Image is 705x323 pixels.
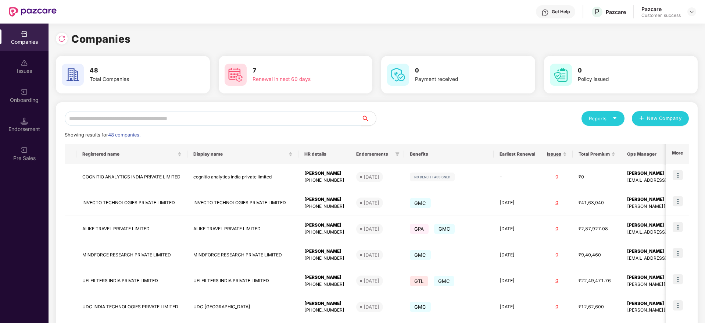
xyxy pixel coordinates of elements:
[21,88,28,96] img: svg+xml;base64,PHN2ZyB3aWR0aD0iMjAiIGhlaWdodD0iMjAiIHZpZXdCb3g9IjAgMCAyMCAyMCIgZmlsbD0ibm9uZSIgeG...
[304,229,344,236] div: [PHONE_NUMBER]
[62,64,84,86] img: svg+xml;base64,PHN2ZyB4bWxucz0iaHR0cDovL3d3dy53My5vcmcvMjAwMC9zdmciIHdpZHRoPSI2MCIgaGVpZ2h0PSI2MC...
[410,198,431,208] span: GMC
[550,64,572,86] img: svg+xml;base64,PHN2ZyB4bWxucz0iaHR0cDovL3d3dy53My5vcmcvMjAwMC9zdmciIHdpZHRoPSI2MCIgaGVpZ2h0PSI2MC...
[21,117,28,125] img: svg+xml;base64,PHN2ZyB3aWR0aD0iMTQuNSIgaGVpZ2h0PSIxNC41IiB2aWV3Qm94PSIwIDAgMTYgMTYiIGZpbGw9Im5vbm...
[304,177,344,184] div: [PHONE_NUMBER]
[187,216,298,242] td: ALIKE TRAVEL PRIVATE LIMITED
[76,164,187,190] td: COGNITIO ANALYTICS INDIA PRIVATE LIMITED
[579,151,610,157] span: Total Premium
[58,35,65,42] img: svg+xml;base64,PHN2ZyBpZD0iUmVsb2FkLTMyeDMyIiB4bWxucz0iaHR0cDovL3d3dy53My5vcmcvMjAwMC9zdmciIHdpZH...
[541,144,573,164] th: Issues
[225,64,247,86] img: svg+xml;base64,PHN2ZyB4bWxucz0iaHR0cDovL3d3dy53My5vcmcvMjAwMC9zdmciIHdpZHRoPSI2MCIgaGVpZ2h0PSI2MC...
[494,164,541,190] td: -
[494,216,541,242] td: [DATE]
[364,225,379,233] div: [DATE]
[76,144,187,164] th: Registered name
[547,199,567,206] div: 0
[410,173,455,181] img: svg+xml;base64,PHN2ZyB4bWxucz0iaHR0cDovL3d3dy53My5vcmcvMjAwMC9zdmciIHdpZHRoPSIxMjIiIGhlaWdodD0iMj...
[612,116,617,121] span: caret-down
[579,199,615,206] div: ₹41,63,040
[552,9,570,15] div: Get Help
[76,242,187,268] td: MINDFORCE RESEARCH PRIVATE LIMITED
[415,66,508,75] h3: 0
[547,174,567,181] div: 0
[673,274,683,284] img: icon
[304,248,344,255] div: [PERSON_NAME]
[541,9,549,16] img: svg+xml;base64,PHN2ZyBpZD0iSGVscC0zMngzMiIgeG1sbnM9Imh0dHA6Ly93d3cudzMub3JnLzIwMDAvc3ZnIiB3aWR0aD...
[90,75,182,84] div: Total Companies
[361,116,376,121] span: search
[76,190,187,216] td: INVECTO TECHNOLOGIES PRIVATE LIMITED
[187,242,298,268] td: MINDFORCE RESEARCH PRIVATE LIMITED
[547,277,567,284] div: 0
[76,216,187,242] td: ALIKE TRAVEL PRIVATE LIMITED
[547,252,567,259] div: 0
[387,64,409,86] img: svg+xml;base64,PHN2ZyB4bWxucz0iaHR0cDovL3d3dy53My5vcmcvMjAwMC9zdmciIHdpZHRoPSI2MCIgaGVpZ2h0PSI2MC...
[434,224,455,234] span: GMC
[187,268,298,294] td: UFI FILTERS INDIA PRIVATE LIMITED
[673,196,683,206] img: icon
[579,226,615,233] div: ₹2,87,927.08
[304,307,344,314] div: [PHONE_NUMBER]
[595,7,600,16] span: P
[364,199,379,206] div: [DATE]
[304,255,344,262] div: [PHONE_NUMBER]
[187,164,298,190] td: cognitio analytics india private limited
[304,196,344,203] div: [PERSON_NAME]
[673,300,683,310] img: icon
[673,170,683,180] img: icon
[82,151,176,157] span: Registered name
[304,281,344,288] div: [PHONE_NUMBER]
[589,115,617,122] div: Reports
[632,111,689,126] button: plusNew Company
[90,66,182,75] h3: 48
[253,66,345,75] h3: 7
[65,132,140,138] span: Showing results for
[361,111,376,126] button: search
[364,277,379,284] div: [DATE]
[395,152,400,156] span: filter
[253,75,345,84] div: Renewal in next 60 days
[404,144,494,164] th: Benefits
[364,251,379,259] div: [DATE]
[578,75,670,84] div: Policy issued
[547,226,567,233] div: 0
[647,115,682,122] span: New Company
[21,30,28,38] img: svg+xml;base64,PHN2ZyBpZD0iQ29tcGFuaWVzIiB4bWxucz0iaHR0cDovL3d3dy53My5vcmcvMjAwMC9zdmciIHdpZHRoPS...
[494,242,541,268] td: [DATE]
[606,8,626,15] div: Pazcare
[494,294,541,320] td: [DATE]
[673,222,683,232] img: icon
[394,150,401,159] span: filter
[410,250,431,260] span: GMC
[304,170,344,177] div: [PERSON_NAME]
[579,174,615,181] div: ₹0
[187,294,298,320] td: UDC [GEOGRAPHIC_DATA]
[547,151,561,157] span: Issues
[434,276,455,286] span: GMC
[673,248,683,258] img: icon
[573,144,621,164] th: Total Premium
[547,304,567,310] div: 0
[364,173,379,181] div: [DATE]
[187,190,298,216] td: INVECTO TECHNOLOGIES PRIVATE LIMITED
[666,144,689,164] th: More
[108,132,140,138] span: 48 companies.
[579,304,615,310] div: ₹12,62,600
[187,144,298,164] th: Display name
[193,151,287,157] span: Display name
[76,294,187,320] td: UDC INDIA TECHNOLOGIES PRIVATE LIMITED
[9,7,57,17] img: New Pazcare Logo
[415,75,508,84] div: Payment received
[364,303,379,310] div: [DATE]
[71,31,131,47] h1: Companies
[641,13,681,18] div: Customer_success
[304,300,344,307] div: [PERSON_NAME]
[298,144,350,164] th: HR details
[579,252,615,259] div: ₹9,40,460
[21,146,28,154] img: svg+xml;base64,PHN2ZyB3aWR0aD0iMjAiIGhlaWdodD0iMjAiIHZpZXdCb3g9IjAgMCAyMCAyMCIgZmlsbD0ibm9uZSIgeG...
[641,6,681,13] div: Pazcare
[76,268,187,294] td: UFI FILTERS INDIA PRIVATE LIMITED
[579,277,615,284] div: ₹22,49,471.76
[21,59,28,67] img: svg+xml;base64,PHN2ZyBpZD0iSXNzdWVzX2Rpc2FibGVkIiB4bWxucz0iaHR0cDovL3d3dy53My5vcmcvMjAwMC9zdmciIH...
